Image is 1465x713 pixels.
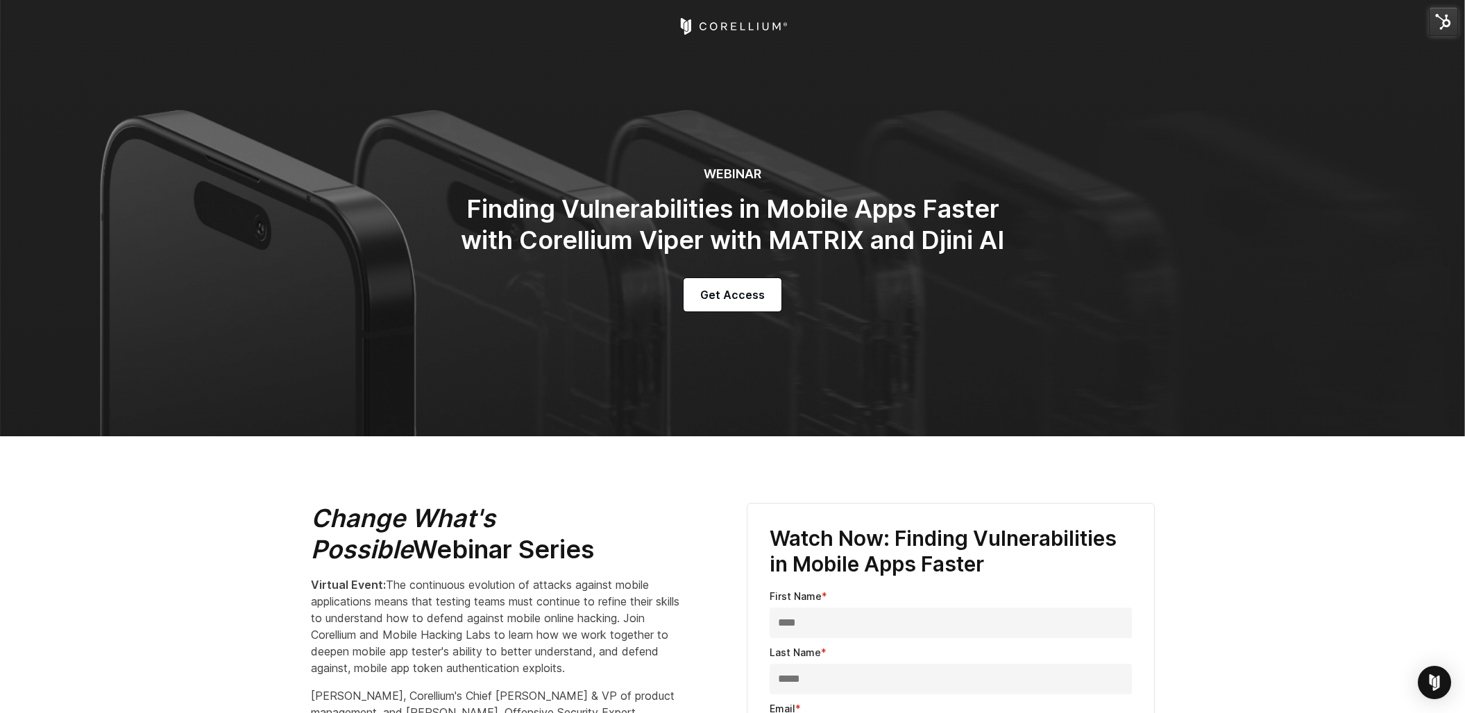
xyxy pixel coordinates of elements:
[770,526,1132,578] h3: Watch Now: Finding Vulnerabilities in Mobile Apps Faster
[1429,7,1458,36] img: HubSpot Tools Menu Toggle
[455,194,1010,256] h2: Finding Vulnerabilities in Mobile Apps Faster with Corellium Viper with MATRIX and Djini AI
[684,278,781,311] a: Get Access
[770,590,822,602] span: First Name
[311,578,679,675] span: The continuous evolution of attacks against mobile applications means that testing teams must con...
[1418,666,1451,699] div: Open Intercom Messenger
[677,18,788,35] a: Corellium Home
[311,503,496,565] em: Change What's Possible
[770,646,821,658] span: Last Name
[311,578,386,592] strong: Virtual Event:
[311,503,686,565] h2: Webinar Series
[455,166,1010,182] h6: WEBINAR
[700,286,765,303] span: Get Access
